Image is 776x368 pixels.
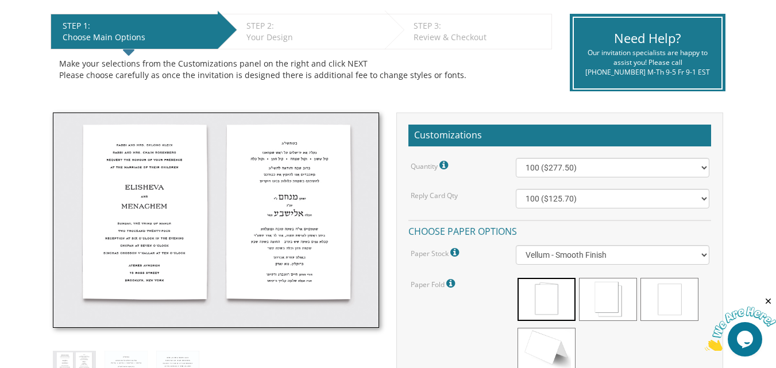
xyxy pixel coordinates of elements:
[63,20,212,32] div: STEP 1:
[246,20,379,32] div: STEP 2:
[582,48,713,77] div: Our invitation specialists are happy to assist you! Please call [PHONE_NUMBER] M-Th 9-5 Fr 9-1 EST
[63,32,212,43] div: Choose Main Options
[408,220,711,240] h4: Choose paper options
[246,32,379,43] div: Your Design
[411,158,451,173] label: Quantity
[53,113,380,327] img: style2_thumb.jpg
[411,276,458,291] label: Paper Fold
[414,20,546,32] div: STEP 3:
[582,29,713,47] div: Need Help?
[411,245,462,260] label: Paper Stock
[705,296,776,351] iframe: chat widget
[408,125,711,146] h2: Customizations
[411,191,458,200] label: Reply Card Qty
[414,32,546,43] div: Review & Checkout
[59,58,543,81] div: Make your selections from the Customizations panel on the right and click NEXT Please choose care...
